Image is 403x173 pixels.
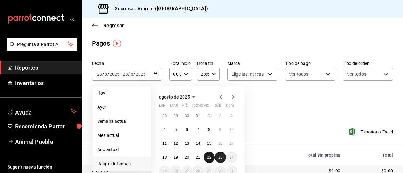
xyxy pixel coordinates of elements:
[173,114,178,118] abbr: 29 de julio de 2025
[208,114,210,118] abbr: 1 de agosto de 2025
[15,108,68,115] span: Ayuda
[218,155,222,159] abbr: 23 de agosto de 2025
[285,61,335,66] label: Tipo de pago
[226,152,237,163] button: 24 de agosto de 2025
[130,72,133,77] input: --
[135,72,146,77] input: ----
[159,110,170,122] button: 28 de julio de 2025
[230,155,234,159] abbr: 24 de agosto de 2025
[8,164,77,170] span: Sugerir nueva función
[133,72,135,77] span: /
[197,61,220,66] label: Hora fin
[97,160,146,167] span: Rango de fechas
[192,110,203,122] button: 31 de julio de 2025
[128,72,130,77] span: /
[289,71,308,77] span: Ver todos
[15,138,77,146] span: Animal Puebla
[343,61,393,66] label: Tipo de orden
[218,141,222,146] abbr: 16 de agosto de 2025
[175,127,177,132] abbr: 5 de agosto de 2025
[192,152,203,163] button: 21 de agosto de 2025
[219,114,221,118] abbr: 2 de agosto de 2025
[103,23,124,29] span: Regresar
[208,127,210,132] abbr: 8 de agosto de 2025
[113,40,121,47] img: Tooltip marker
[170,110,181,122] button: 29 de julio de 2025
[169,61,192,66] label: Hora inicio
[97,118,146,125] span: Semana actual
[347,71,366,77] span: Ver todos
[107,72,109,77] span: /
[97,90,146,96] span: Hoy
[104,72,107,77] input: --
[159,124,170,135] button: 4 de agosto de 2025
[196,114,200,118] abbr: 31 de julio de 2025
[162,155,167,159] abbr: 18 de agosto de 2025
[170,104,178,110] abbr: martes
[170,124,181,135] button: 5 de agosto de 2025
[204,152,215,163] button: 22 de agosto de 2025
[181,138,192,149] button: 13 de agosto de 2025
[15,122,77,131] span: Recomienda Parrot
[215,124,226,135] button: 9 de agosto de 2025
[207,155,211,159] abbr: 22 de agosto de 2025
[204,104,209,110] abbr: viernes
[196,155,200,159] abbr: 21 de agosto de 2025
[226,124,237,135] button: 10 de agosto de 2025
[110,5,208,13] h3: Sucursal: Animal ([GEOGRAPHIC_DATA])
[122,72,128,77] input: --
[159,104,166,110] abbr: lunes
[173,155,178,159] abbr: 19 de agosto de 2025
[162,114,167,118] abbr: 28 de julio de 2025
[226,104,234,110] abbr: domingo
[159,152,170,163] button: 18 de agosto de 2025
[121,72,122,77] span: -
[226,110,237,122] button: 3 de agosto de 2025
[15,79,77,87] span: Inventarios
[92,23,124,29] button: Regresar
[196,141,200,146] abbr: 14 de agosto de 2025
[226,138,237,149] button: 17 de agosto de 2025
[4,46,77,52] a: Pregunta a Parrot AI
[97,72,102,77] input: --
[181,152,192,163] button: 20 de agosto de 2025
[92,39,110,48] div: Pagos
[181,124,192,135] button: 6 de agosto de 2025
[69,16,74,21] button: open_drawer_menu
[92,61,162,66] label: Fecha
[230,127,234,132] abbr: 10 de agosto de 2025
[159,95,190,100] span: agosto de 2025
[350,153,393,158] div: Total
[109,72,120,77] input: ----
[230,114,233,118] abbr: 3 de agosto de 2025
[197,127,199,132] abbr: 7 de agosto de 2025
[97,146,146,153] span: Año actual
[230,141,234,146] abbr: 17 de agosto de 2025
[15,63,77,72] span: Reportes
[192,138,203,149] button: 14 de agosto de 2025
[350,128,393,136] button: Exportar a Excel
[207,141,211,146] abbr: 15 de agosto de 2025
[227,61,277,66] label: Marca
[170,138,181,149] button: 12 de agosto de 2025
[215,152,226,163] button: 23 de agosto de 2025
[204,138,215,149] button: 15 de agosto de 2025
[186,127,188,132] abbr: 6 de agosto de 2025
[185,155,189,159] abbr: 20 de agosto de 2025
[192,124,203,135] button: 7 de agosto de 2025
[254,153,340,158] div: Total sin propina
[185,141,189,146] abbr: 13 de agosto de 2025
[215,110,226,122] button: 2 de agosto de 2025
[181,104,187,110] abbr: miércoles
[170,152,181,163] button: 19 de agosto de 2025
[192,104,230,110] abbr: jueves
[173,141,178,146] abbr: 12 de agosto de 2025
[102,72,104,77] span: /
[181,110,192,122] button: 30 de julio de 2025
[204,110,215,122] button: 1 de agosto de 2025
[204,124,215,135] button: 8 de agosto de 2025
[219,127,221,132] abbr: 9 de agosto de 2025
[7,38,77,51] button: Pregunta a Parrot AI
